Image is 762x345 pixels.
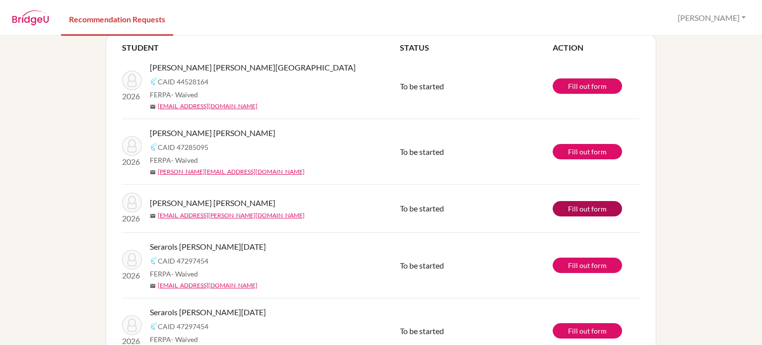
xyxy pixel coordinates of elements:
[150,155,198,165] span: FERPA
[553,201,622,216] a: Fill out form
[150,241,266,253] span: Serarols [PERSON_NAME][DATE]
[400,81,444,91] span: To be started
[171,335,198,344] span: - Waived
[171,156,198,164] span: - Waived
[150,89,198,100] span: FERPA
[150,104,156,110] span: mail
[158,211,305,220] a: [EMAIL_ADDRESS][PERSON_NAME][DOMAIN_NAME]
[150,334,198,345] span: FERPA
[122,156,142,168] p: 2026
[150,127,275,139] span: [PERSON_NAME] [PERSON_NAME]
[158,102,257,111] a: [EMAIL_ADDRESS][DOMAIN_NAME]
[400,42,553,54] th: STATUS
[122,90,142,102] p: 2026
[12,10,49,25] img: BridgeU logo
[158,167,305,176] a: [PERSON_NAME][EMAIL_ADDRESS][DOMAIN_NAME]
[150,269,198,279] span: FERPA
[171,270,198,278] span: - Waived
[150,213,156,219] span: mail
[400,261,444,270] span: To be started
[553,323,622,339] a: Fill out form
[150,257,158,265] img: Common App logo
[553,258,622,273] a: Fill out form
[400,204,444,213] span: To be started
[158,142,208,152] span: CAID 47285095
[150,62,356,73] span: [PERSON_NAME] [PERSON_NAME][GEOGRAPHIC_DATA]
[150,169,156,175] span: mail
[400,147,444,156] span: To be started
[158,321,208,332] span: CAID 47297454
[150,197,275,209] span: [PERSON_NAME] [PERSON_NAME]
[150,306,266,318] span: Serarols [PERSON_NAME][DATE]
[158,281,257,290] a: [EMAIL_ADDRESS][DOMAIN_NAME]
[673,8,750,27] button: [PERSON_NAME]
[61,1,173,36] a: Recommendation Requests
[553,144,622,159] a: Fill out form
[150,322,158,330] img: Common App logo
[150,77,158,85] img: Common App logo
[150,143,158,151] img: Common App logo
[122,270,142,281] p: 2026
[122,315,142,335] img: Serarols Pacas, Lucia
[122,42,400,54] th: STUDENT
[122,193,142,212] img: Simán García-Prieto, Valeria Isabel
[553,78,622,94] a: Fill out form
[553,42,640,54] th: ACTION
[171,90,198,99] span: - Waived
[158,256,208,266] span: CAID 47297454
[122,250,142,270] img: Serarols Pacas, Lucia
[150,283,156,289] span: mail
[122,212,142,224] p: 2026
[400,326,444,336] span: To be started
[158,76,208,87] span: CAID 44528164
[122,70,142,90] img: Interiano Goodall, Sofia
[122,136,142,156] img: Kahn Castellanos, Mia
